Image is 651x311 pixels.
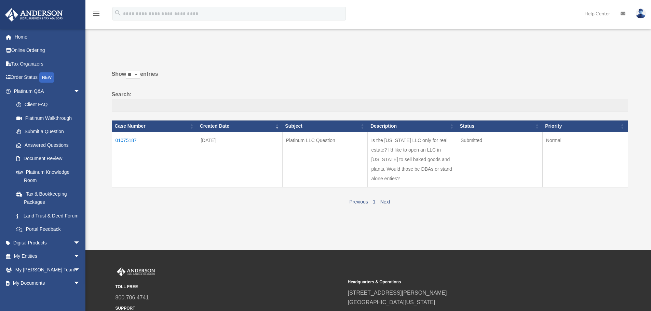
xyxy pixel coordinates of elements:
a: Tax & Bookkeeping Packages [10,187,87,209]
th: Created Date: activate to sort column ascending [197,121,283,132]
a: [STREET_ADDRESS][PERSON_NAME] [348,290,447,296]
a: Submit a Question [10,125,87,139]
label: Show entries [112,69,628,86]
td: 01075187 [112,132,197,187]
span: arrow_drop_down [73,263,87,277]
a: My [PERSON_NAME] Teamarrow_drop_down [5,263,91,277]
input: Search: [112,99,628,112]
i: menu [92,10,100,18]
a: Next [380,199,390,204]
i: search [114,9,122,17]
a: Platinum Q&Aarrow_drop_down [5,84,87,98]
a: Tax Organizers [5,57,91,71]
span: arrow_drop_down [73,277,87,291]
a: menu [92,12,100,18]
img: User Pic [636,9,646,18]
td: Platinum LLC Question [282,132,368,187]
span: arrow_drop_down [73,84,87,98]
td: Normal [542,132,628,187]
a: Client FAQ [10,98,87,112]
select: Showentries [126,71,140,79]
a: 1 [373,199,376,204]
th: Subject: activate to sort column ascending [282,121,368,132]
small: Headquarters & Operations [348,279,575,286]
a: Digital Productsarrow_drop_down [5,236,91,250]
a: Portal Feedback [10,223,87,236]
th: Status: activate to sort column ascending [457,121,543,132]
small: TOLL FREE [116,283,343,291]
a: Online Ordering [5,44,91,57]
a: My Documentsarrow_drop_down [5,277,91,290]
a: My Entitiesarrow_drop_down [5,250,91,263]
span: arrow_drop_down [73,236,87,250]
td: [DATE] [197,132,283,187]
a: Document Review [10,152,87,166]
img: Anderson Advisors Platinum Portal [116,267,157,276]
th: Description: activate to sort column ascending [368,121,457,132]
span: arrow_drop_down [73,250,87,264]
a: Land Trust & Deed Forum [10,209,87,223]
th: Case Number: activate to sort column ascending [112,121,197,132]
label: Search: [112,90,628,112]
a: Previous [349,199,368,204]
td: Is the [US_STATE] LLC only for real estate? I'd like to open an LLC in [US_STATE] to sell baked g... [368,132,457,187]
a: Platinum Walkthrough [10,111,87,125]
a: Home [5,30,91,44]
div: NEW [39,72,54,83]
a: 800.706.4741 [116,295,149,300]
img: Anderson Advisors Platinum Portal [3,8,65,22]
a: Order StatusNEW [5,71,91,85]
a: Answered Questions [10,138,84,152]
th: Priority: activate to sort column ascending [542,121,628,132]
a: Platinum Knowledge Room [10,165,87,187]
a: [GEOGRAPHIC_DATA][US_STATE] [348,299,435,305]
td: Submitted [457,132,543,187]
